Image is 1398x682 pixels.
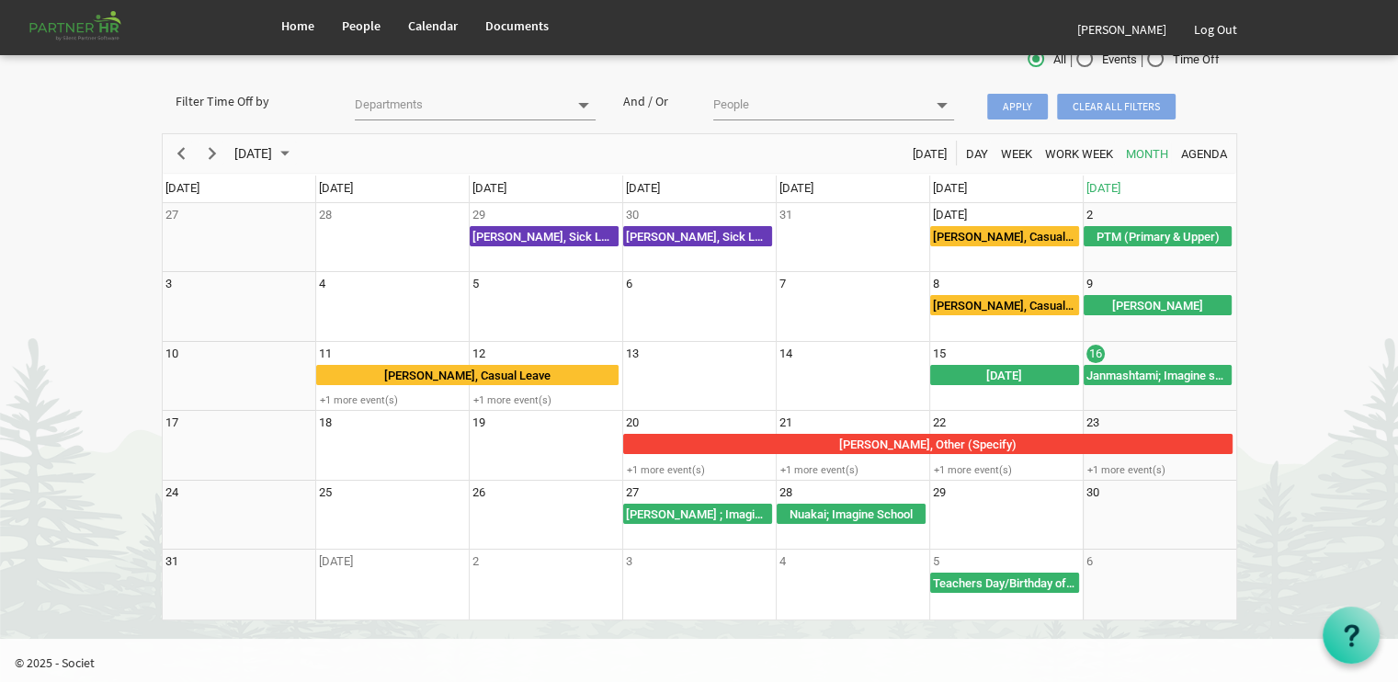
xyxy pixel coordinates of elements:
[1043,142,1115,165] span: Work Week
[623,226,772,246] div: Saunri Hansda, Sick Leave Begin From Wednesday, July 30, 2025 at 12:00:00 AM GMT+05:30 Ends At We...
[779,414,792,432] div: Thursday, August 21, 2025
[933,206,967,224] div: Friday, August 1, 2025
[1086,181,1120,195] span: [DATE]
[623,504,772,524] div: Ganesh Puja Begin From Wednesday, August 27, 2025 at 12:00:00 AM GMT+05:30 Ends At Thursday, Augu...
[1086,275,1093,293] div: Saturday, August 9, 2025
[987,94,1048,119] span: Apply
[1086,345,1105,363] div: Saturday, August 16, 2025
[1057,94,1176,119] span: Clear all filters
[471,227,618,245] div: [PERSON_NAME], Sick Leave
[165,552,178,571] div: Sunday, August 31, 2025
[933,275,939,293] div: Friday, August 8, 2025
[319,414,332,432] div: Monday, August 18, 2025
[933,181,967,195] span: [DATE]
[162,133,1237,620] schedule: of August 2025
[931,574,1078,592] div: Teachers Day/Birthday of [DEMOGRAPHIC_DATA][PERSON_NAME]
[1084,295,1233,315] div: Rakshya Bandhan Begin From Saturday, August 9, 2025 at 12:00:00 AM GMT+05:30 Ends At Sunday, Augu...
[165,345,178,363] div: Sunday, August 10, 2025
[165,134,197,173] div: previous period
[626,181,660,195] span: [DATE]
[624,505,771,523] div: [PERSON_NAME] ; Imagine School
[999,142,1034,165] span: Week
[342,17,381,34] span: People
[911,142,949,165] span: [DATE]
[777,504,926,524] div: Nuakai Begin From Thursday, August 28, 2025 at 12:00:00 AM GMT+05:30 Ends At Friday, August 29, 2...
[623,463,775,477] div: +1 more event(s)
[485,17,549,34] span: Documents
[930,295,1079,315] div: Sarojini Samanta, Casual Leave Begin From Friday, August 8, 2025 at 12:00:00 AM GMT+05:30 Ends At...
[199,142,224,165] button: Next
[470,226,619,246] div: Saunri Hansda, Sick Leave Begin From Tuesday, July 29, 2025 at 12:00:00 AM GMT+05:30 Ends At Tues...
[472,414,485,432] div: Tuesday, August 19, 2025
[319,552,353,571] div: Monday, September 1, 2025
[778,505,925,523] div: Nuakai; Imagine School
[930,226,1079,246] div: Priti Pall, Casual Leave Begin From Friday, August 1, 2025 at 12:00:00 AM GMT+05:30 Ends At Frida...
[165,181,199,195] span: [DATE]
[879,47,1237,74] div: | |
[316,365,619,385] div: Priyanka Nayak, Casual Leave Begin From Monday, August 11, 2025 at 12:00:00 AM GMT+05:30 Ends At ...
[623,434,1233,454] div: Animesh Sarkar, Other (Specify) Begin From Wednesday, August 20, 2025 at 12:00:00 AM GMT+05:30 En...
[472,206,485,224] div: Tuesday, July 29, 2025
[319,275,325,293] div: Monday, August 4, 2025
[472,483,485,502] div: Tuesday, August 26, 2025
[933,552,939,571] div: Friday, September 5, 2025
[713,92,926,118] input: People
[472,345,485,363] div: Tuesday, August 12, 2025
[779,181,813,195] span: [DATE]
[472,181,506,195] span: [DATE]
[930,365,1079,385] div: Independence Day Begin From Friday, August 15, 2025 at 12:00:00 AM GMT+05:30 Ends At Saturday, Au...
[1084,226,1233,246] div: PTM (Primary &amp; Upper) Begin From Saturday, August 2, 2025 at 12:00:00 AM GMT+05:30 Ends At Su...
[228,134,301,173] div: August 2025
[779,206,792,224] div: Thursday, July 31, 2025
[933,483,946,502] div: Friday, August 29, 2025
[931,366,1078,384] div: [DATE]
[624,435,1232,453] div: [PERSON_NAME], Other (Specify)
[1124,142,1170,165] span: Month
[317,366,618,384] div: [PERSON_NAME], Casual Leave
[355,92,567,118] input: Departments
[233,142,274,165] span: [DATE]
[626,345,639,363] div: Wednesday, August 13, 2025
[319,181,353,195] span: [DATE]
[609,92,699,110] div: And / Or
[930,573,1079,593] div: Teachers Day/Birthday of Prophet Mohammad Begin From Friday, September 5, 2025 at 12:00:00 AM GMT...
[779,552,786,571] div: Thursday, September 4, 2025
[626,206,639,224] div: Wednesday, July 30, 2025
[626,552,632,571] div: Wednesday, September 3, 2025
[1028,51,1066,68] span: All
[931,227,1078,245] div: [PERSON_NAME], Casual Leave
[626,275,632,293] div: Wednesday, August 6, 2025
[15,654,1398,672] p: © 2025 - Societ
[1063,4,1180,55] a: [PERSON_NAME]
[1147,51,1220,68] span: Time Off
[1085,227,1232,245] div: PTM (Primary & Upper)
[624,227,771,245] div: [PERSON_NAME], Sick Leave
[779,275,786,293] div: Thursday, August 7, 2025
[165,206,178,224] div: Sunday, July 27, 2025
[933,414,946,432] div: Friday, August 22, 2025
[930,463,1082,477] div: +1 more event(s)
[626,483,639,502] div: Wednesday, August 27, 2025
[168,142,193,165] button: Previous
[1084,463,1235,477] div: +1 more event(s)
[319,483,332,502] div: Monday, August 25, 2025
[962,142,991,165] button: Day
[1180,4,1251,55] a: Log Out
[472,552,479,571] div: Tuesday, September 2, 2025
[1086,206,1093,224] div: Saturday, August 2, 2025
[472,275,479,293] div: Tuesday, August 5, 2025
[997,142,1035,165] button: Week
[319,206,332,224] div: Monday, July 28, 2025
[626,414,639,432] div: Wednesday, August 20, 2025
[1085,366,1232,384] div: Janmashtami; Imagine school
[165,275,172,293] div: Sunday, August 3, 2025
[1076,51,1137,68] span: Events
[779,345,792,363] div: Thursday, August 14, 2025
[1177,142,1230,165] button: Agenda
[231,142,297,165] button: August 2025
[162,92,341,110] div: Filter Time Off by
[933,345,946,363] div: Friday, August 15, 2025
[1179,142,1229,165] span: Agenda
[470,393,621,407] div: +1 more event(s)
[1084,365,1233,385] div: Janmashtami Begin From Saturday, August 16, 2025 at 12:00:00 AM GMT+05:30 Ends At Sunday, August ...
